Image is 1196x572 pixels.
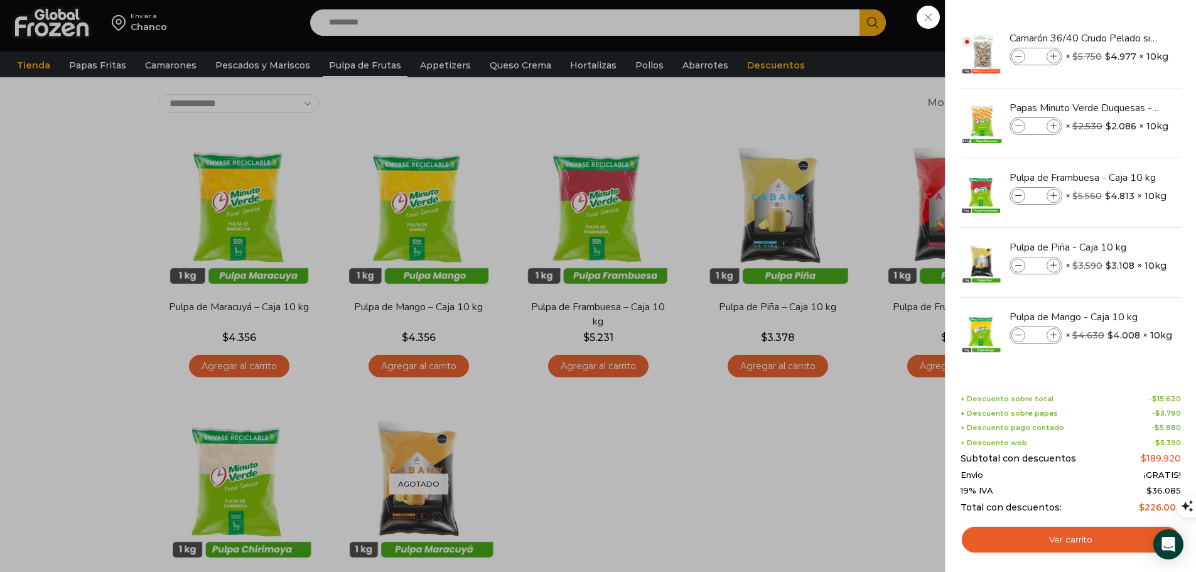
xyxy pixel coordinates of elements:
[1106,259,1134,272] bdi: 3.108
[1065,117,1168,135] span: × × 10kg
[1065,326,1172,344] span: × × 10kg
[1152,394,1157,403] span: $
[1072,330,1104,341] bdi: 4.630
[1155,423,1181,432] bdi: 5.880
[1155,409,1181,418] bdi: 3.790
[1072,51,1102,62] bdi: 5.750
[1105,50,1111,63] span: $
[1155,438,1181,447] bdi: 5.390
[961,453,1076,464] span: Subtotal con descuentos
[961,424,1064,432] span: + Descuento pago contado
[1072,121,1078,132] span: $
[961,439,1027,447] span: + Descuento web
[1072,330,1078,341] span: $
[1010,240,1159,254] a: Pulpa de Piña - Caja 10 kg
[1139,502,1181,513] bdi: 226.005
[961,470,983,480] span: Envío
[961,395,1053,403] span: + Descuento sobre total
[1152,409,1181,418] span: -
[1155,409,1160,418] span: $
[1146,485,1181,495] span: 36.085
[1105,50,1136,63] bdi: 4.977
[1072,260,1102,271] bdi: 3.590
[1010,171,1159,185] a: Pulpa de Frambuesa - Caja 10 kg
[1065,257,1166,274] span: × × 10kg
[1107,329,1140,342] bdi: 4.008
[1026,189,1045,203] input: Product quantity
[1106,120,1136,132] bdi: 2.086
[961,526,1181,554] a: Ver carrito
[1072,260,1078,271] span: $
[1146,485,1152,495] span: $
[1010,31,1159,45] a: Camarón 36/40 Crudo Pelado sin Vena - Bronze - Caja 10 kg
[1065,187,1166,205] span: × × 10kg
[1105,190,1134,202] bdi: 4.813
[961,486,993,496] span: 19% IVA
[1072,51,1078,62] span: $
[1152,439,1181,447] span: -
[1105,190,1111,202] span: $
[961,409,1058,418] span: + Descuento sobre papas
[1152,394,1181,403] bdi: 15.620
[1107,329,1113,342] span: $
[1010,310,1159,324] a: Pulpa de Mango - Caja 10 kg
[1155,438,1160,447] span: $
[1106,120,1111,132] span: $
[1155,423,1160,432] span: $
[1151,424,1181,432] span: -
[961,502,1062,513] span: Total con descuentos:
[1065,48,1168,65] span: × × 10kg
[1139,502,1145,513] span: $
[1072,190,1102,202] bdi: 5.560
[1153,529,1183,559] div: Open Intercom Messenger
[1149,395,1181,403] span: -
[1026,259,1045,273] input: Product quantity
[1144,470,1181,480] span: ¡GRATIS!
[1106,259,1111,272] span: $
[1072,190,1078,202] span: $
[1026,328,1045,342] input: Product quantity
[1141,453,1181,464] bdi: 189.920
[1072,121,1102,132] bdi: 2.530
[1026,119,1045,133] input: Product quantity
[1010,101,1159,115] a: Papas Minuto Verde Duquesas - Caja de 10 kg
[1026,50,1045,63] input: Product quantity
[1141,453,1146,464] span: $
